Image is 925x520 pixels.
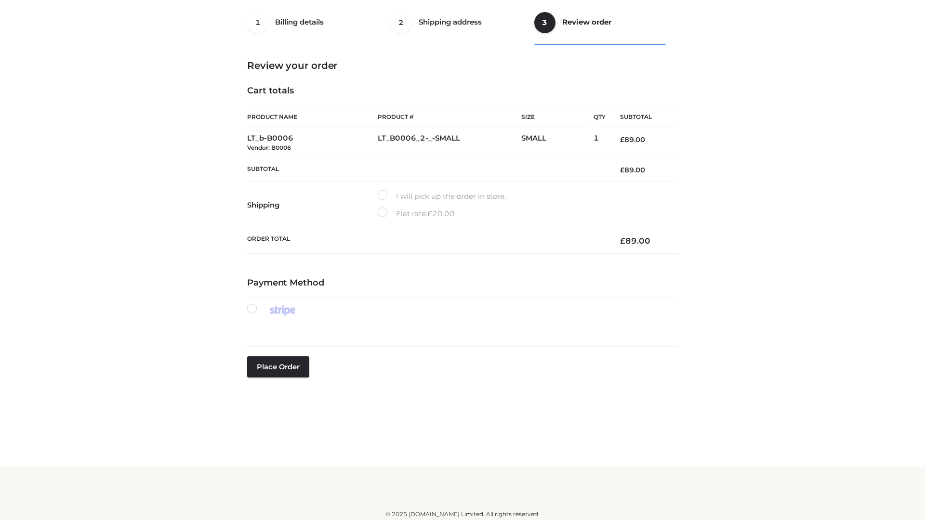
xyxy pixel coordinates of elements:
span: £ [427,209,432,218]
bdi: 89.00 [620,166,645,174]
h3: Review your order [247,60,678,71]
button: Place order [247,356,309,377]
td: LT_b-B0006 [247,128,378,158]
th: Subtotal [606,106,678,128]
label: Flat rate: [378,208,455,220]
span: £ [620,236,625,246]
span: £ [620,166,624,174]
td: LT_B0006_2-_-SMALL [378,128,521,158]
th: Size [521,106,589,128]
th: Qty [594,106,606,128]
bdi: 20.00 [427,209,455,218]
h4: Payment Method [247,278,678,288]
th: Shipping [247,182,378,228]
bdi: 89.00 [620,236,650,246]
bdi: 89.00 [620,135,645,144]
h4: Cart totals [247,86,678,96]
label: I will pick up the order in store. [378,190,506,203]
span: £ [620,135,624,144]
th: Product # [378,106,521,128]
td: SMALL [521,128,594,158]
th: Product Name [247,106,378,128]
small: Vendor: B0006 [247,144,291,151]
th: Order Total [247,228,606,254]
th: Subtotal [247,158,606,182]
td: 1 [594,128,606,158]
div: © 2025 [DOMAIN_NAME] Limited. All rights reserved. [143,509,782,519]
